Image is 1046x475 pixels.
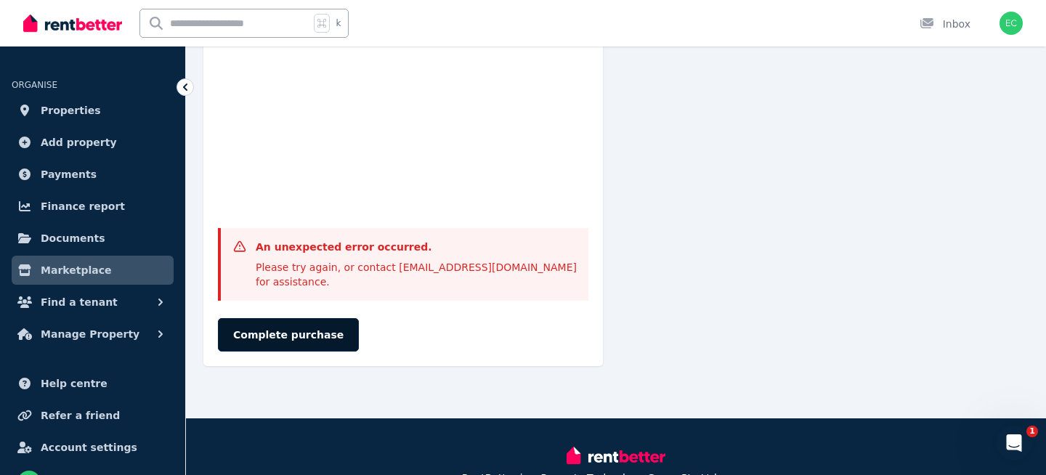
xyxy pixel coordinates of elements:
[12,224,174,253] a: Documents
[12,80,57,90] span: ORGANISE
[256,240,577,254] h3: An unexpected error occurred.
[12,288,174,317] button: Find a tenant
[41,102,101,119] span: Properties
[567,444,665,466] img: RentBetter
[12,96,174,125] a: Properties
[12,320,174,349] button: Manage Property
[218,318,359,352] button: Complete purchase
[41,407,120,424] span: Refer a friend
[41,166,97,183] span: Payments
[920,17,970,31] div: Inbox
[1026,426,1038,437] span: 1
[12,369,174,398] a: Help centre
[12,256,174,285] a: Marketplace
[41,261,111,279] span: Marketplace
[23,12,122,34] img: RentBetter
[41,134,117,151] span: Add property
[41,375,108,392] span: Help centre
[12,433,174,462] a: Account settings
[41,439,137,456] span: Account settings
[12,401,174,430] a: Refer a friend
[12,128,174,157] a: Add property
[1000,12,1023,35] img: Emily C Poole
[41,198,125,215] span: Finance report
[41,230,105,247] span: Documents
[12,160,174,189] a: Payments
[997,426,1031,460] iframe: Intercom live chat
[12,192,174,221] a: Finance report
[256,260,577,289] div: Please try again, or contact [EMAIL_ADDRESS][DOMAIN_NAME] for assistance.
[336,17,341,29] span: k
[41,325,139,343] span: Manage Property
[41,293,118,311] span: Find a tenant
